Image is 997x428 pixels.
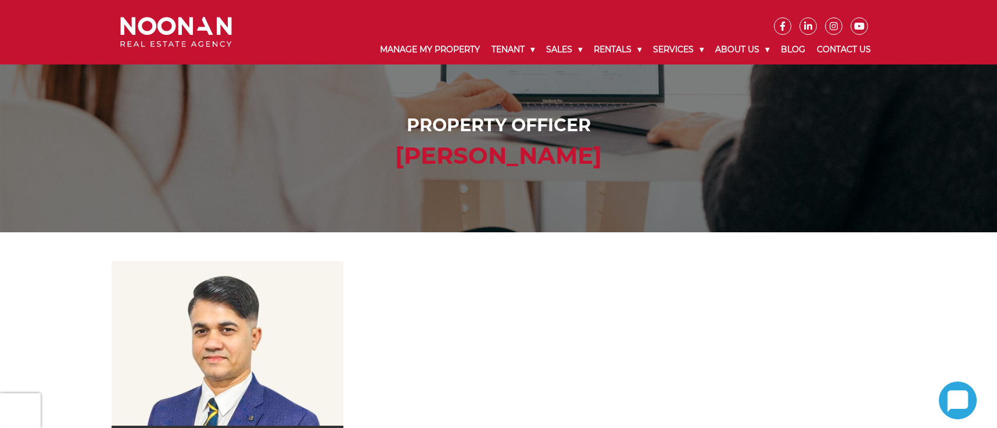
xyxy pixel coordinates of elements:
[123,142,874,170] h2: [PERSON_NAME]
[123,115,874,136] h1: Property Officer
[811,35,877,64] a: Contact Us
[588,35,647,64] a: Rentals
[540,35,588,64] a: Sales
[775,35,811,64] a: Blog
[120,17,232,48] img: Noonan Real Estate Agency
[486,35,540,64] a: Tenant
[709,35,775,64] a: About Us
[112,261,344,426] img: Ifte Taher
[647,35,709,64] a: Services
[374,35,486,64] a: Manage My Property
